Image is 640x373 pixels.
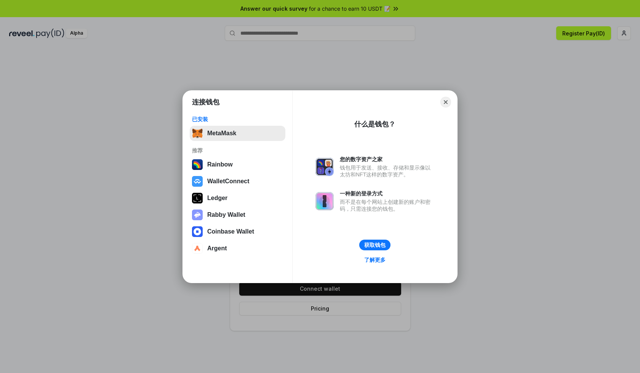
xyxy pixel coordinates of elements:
[354,120,395,129] div: 什么是钱包？
[190,224,285,239] button: Coinbase Wallet
[440,97,451,107] button: Close
[192,116,283,123] div: 已安装
[207,195,227,202] div: Ledger
[190,191,285,206] button: Ledger
[315,158,334,176] img: svg+xml,%3Csvg%20xmlns%3D%22http%3A%2F%2Fwww.w3.org%2F2000%2Fsvg%22%20fill%3D%22none%22%20viewBox...
[190,126,285,141] button: MetaMask
[192,176,203,187] img: svg+xml,%3Csvg%20width%3D%2228%22%20height%3D%2228%22%20viewBox%3D%220%200%2028%2028%22%20fill%3D...
[192,98,219,107] h1: 连接钱包
[192,128,203,139] img: svg+xml,%3Csvg%20fill%3D%22none%22%20height%3D%2233%22%20viewBox%3D%220%200%2035%2033%22%20width%...
[340,164,434,178] div: 钱包用于发送、接收、存储和显示像以太坊和NFT这样的数字资产。
[315,192,334,210] img: svg+xml,%3Csvg%20xmlns%3D%22http%3A%2F%2Fwww.w3.org%2F2000%2Fsvg%22%20fill%3D%22none%22%20viewBox...
[192,159,203,170] img: svg+xml,%3Csvg%20width%3D%22120%22%20height%3D%22120%22%20viewBox%3D%220%200%20120%20120%22%20fil...
[340,199,434,212] div: 而不是在每个网站上创建新的账户和密码，只需连接您的钱包。
[340,190,434,197] div: 一种新的登录方式
[192,193,203,203] img: svg+xml,%3Csvg%20xmlns%3D%22http%3A%2F%2Fwww.w3.org%2F2000%2Fsvg%22%20width%3D%2228%22%20height%3...
[359,240,390,250] button: 获取钱包
[192,226,203,237] img: svg+xml,%3Csvg%20width%3D%2228%22%20height%3D%2228%22%20viewBox%3D%220%200%2028%2028%22%20fill%3D...
[340,156,434,163] div: 您的数字资产之家
[192,147,283,154] div: 推荐
[190,157,285,172] button: Rainbow
[364,256,386,263] div: 了解更多
[207,161,233,168] div: Rainbow
[190,207,285,223] button: Rabby Wallet
[207,228,254,235] div: Coinbase Wallet
[190,174,285,189] button: WalletConnect
[207,178,250,185] div: WalletConnect
[192,210,203,220] img: svg+xml,%3Csvg%20xmlns%3D%22http%3A%2F%2Fwww.w3.org%2F2000%2Fsvg%22%20fill%3D%22none%22%20viewBox...
[207,245,227,252] div: Argent
[190,241,285,256] button: Argent
[207,211,245,218] div: Rabby Wallet
[360,255,390,265] a: 了解更多
[207,130,236,137] div: MetaMask
[364,242,386,248] div: 获取钱包
[192,243,203,254] img: svg+xml,%3Csvg%20width%3D%2228%22%20height%3D%2228%22%20viewBox%3D%220%200%2028%2028%22%20fill%3D...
